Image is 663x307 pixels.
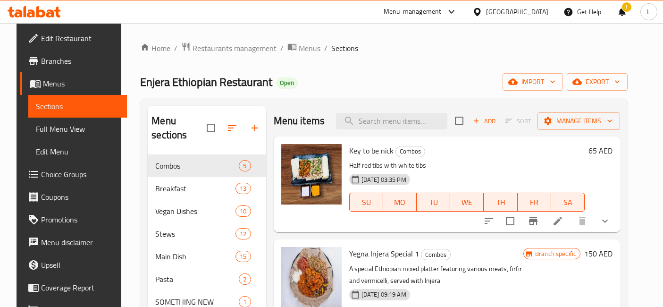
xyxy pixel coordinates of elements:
[239,162,250,171] span: 5
[449,111,469,131] span: Select section
[588,144,613,157] h6: 65 AED
[280,43,284,54] li: /
[239,273,251,285] div: items
[235,228,251,239] div: items
[236,230,250,239] span: 12
[41,214,120,225] span: Promotions
[20,186,127,208] a: Coupons
[349,263,523,287] p: A special Ethiopian mixed platter featuring various meats, firfir and vermicelli, served with Injera
[522,210,545,232] button: Branch-specific-item
[148,245,266,268] div: Main Dish15
[387,196,413,209] span: MO
[551,193,585,212] button: SA
[349,193,383,212] button: SU
[545,115,613,127] span: Manage items
[41,237,120,248] span: Menu disclaimer
[20,27,127,50] a: Edit Restaurant
[36,123,120,135] span: Full Menu View
[20,276,127,299] a: Coverage Report
[28,95,127,118] a: Sections
[471,116,497,127] span: Add
[41,191,120,203] span: Coupons
[552,215,563,227] a: Edit menu item
[20,231,127,254] a: Menu disclaimer
[384,6,442,17] div: Menu-management
[599,215,611,227] svg: Show Choices
[148,154,266,177] div: Combos5
[36,101,120,112] span: Sections
[20,208,127,231] a: Promotions
[20,50,127,72] a: Branches
[236,252,250,261] span: 15
[236,207,250,216] span: 10
[421,249,450,260] span: Combos
[140,71,272,93] span: Enjera Ethiopian Restaurant
[155,160,239,171] span: Combos
[358,290,410,299] span: [DATE] 09:19 AM
[276,79,298,87] span: Open
[594,210,616,232] button: show more
[274,114,325,128] h2: Menu items
[353,196,379,209] span: SU
[537,112,620,130] button: Manage items
[140,42,628,54] nav: breadcrumb
[420,196,446,209] span: TU
[299,43,320,54] span: Menus
[349,247,419,261] span: Yegna Injera Special 1
[239,275,250,284] span: 2
[140,43,170,54] a: Home
[148,222,266,245] div: Stews12
[155,273,239,285] div: Pasta
[469,114,499,128] button: Add
[450,193,484,212] button: WE
[396,146,425,157] span: Combos
[567,73,628,91] button: export
[148,268,266,290] div: Pasta2
[647,7,650,17] span: L
[28,118,127,140] a: Full Menu View
[155,205,235,217] span: Vegan Dishes
[531,249,580,258] span: Branch specific
[148,200,266,222] div: Vegan Dishes10
[36,146,120,157] span: Edit Menu
[155,251,235,262] span: Main Dish
[584,247,613,260] h6: 150 AED
[518,193,551,212] button: FR
[20,163,127,186] a: Choice Groups
[503,73,563,91] button: import
[155,183,235,194] div: Breakfast
[395,146,425,157] div: Combos
[20,254,127,276] a: Upsell
[28,140,127,163] a: Edit Menu
[155,228,235,239] span: Stews
[174,43,177,54] li: /
[239,298,250,307] span: 1
[349,144,394,158] span: Key to be nick
[151,114,206,142] h2: Menu sections
[235,251,251,262] div: items
[235,205,251,217] div: items
[20,72,127,95] a: Menus
[236,184,250,193] span: 13
[486,7,548,17] div: [GEOGRAPHIC_DATA]
[235,183,251,194] div: items
[41,282,120,293] span: Coverage Report
[239,160,251,171] div: items
[331,43,358,54] span: Sections
[500,211,520,231] span: Select to update
[349,160,585,171] p: Half red tibs with white tibs
[478,210,500,232] button: sort-choices
[287,42,320,54] a: Menus
[324,43,327,54] li: /
[201,118,221,138] span: Select all sections
[571,210,594,232] button: delete
[521,196,547,209] span: FR
[41,259,120,271] span: Upsell
[358,175,410,184] span: [DATE] 03:35 PM
[469,114,499,128] span: Add item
